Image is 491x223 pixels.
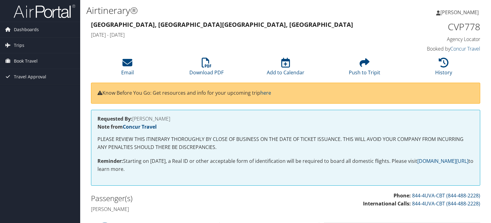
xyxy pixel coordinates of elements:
[390,45,480,52] h4: Booked by
[91,193,281,204] h2: Passenger(s)
[417,158,468,164] a: [DOMAIN_NAME][URL]
[189,61,224,76] a: Download PDF
[97,135,474,151] p: PLEASE REVIEW THIS ITINERARY THOROUGHLY BY CLOSE OF BUSINESS ON THE DATE OF TICKET ISSUANCE. THIS...
[260,89,271,96] a: here
[91,20,353,29] strong: [GEOGRAPHIC_DATA], [GEOGRAPHIC_DATA] [GEOGRAPHIC_DATA], [GEOGRAPHIC_DATA]
[440,9,479,16] span: [PERSON_NAME]
[14,69,46,85] span: Travel Approval
[97,89,474,97] p: Know Before You Go: Get resources and info for your upcoming trip
[14,22,39,37] span: Dashboards
[412,192,480,199] a: 844-4UVA-CBT (844-488-2228)
[97,158,123,164] strong: Reminder:
[97,116,474,121] h4: [PERSON_NAME]
[349,61,380,76] a: Push to Tripit
[97,123,157,130] strong: Note from
[450,45,480,52] a: Concur Travel
[412,200,480,207] a: 844-4UVA-CBT (844-488-2228)
[97,115,132,122] strong: Requested By:
[435,61,452,76] a: History
[14,4,75,19] img: airportal-logo.png
[394,192,411,199] strong: Phone:
[91,206,281,213] h4: [PERSON_NAME]
[91,31,381,38] h4: [DATE] - [DATE]
[97,157,474,173] p: Starting on [DATE], a Real ID or other acceptable form of identification will be required to boar...
[363,200,411,207] strong: International Calls:
[436,3,485,22] a: [PERSON_NAME]
[267,61,304,76] a: Add to Calendar
[14,38,24,53] span: Trips
[390,20,480,33] h1: CVP778
[390,36,480,43] h4: Agency Locator
[14,53,38,69] span: Book Travel
[86,4,352,17] h1: Airtinerary®
[121,61,134,76] a: Email
[123,123,157,130] a: Concur Travel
